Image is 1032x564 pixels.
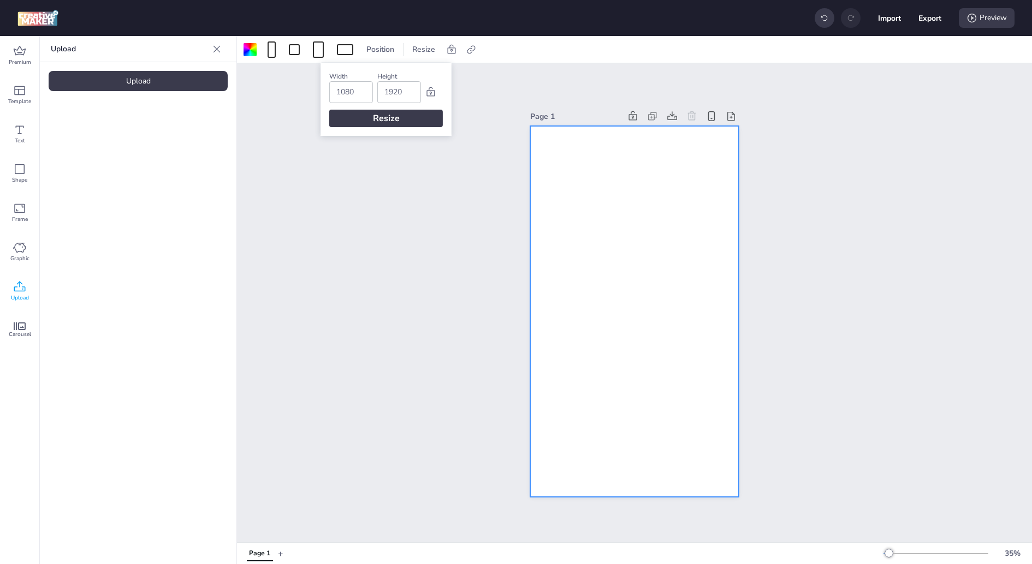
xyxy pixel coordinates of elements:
div: Resize [329,110,443,127]
div: Tabs [241,544,278,563]
span: Premium [9,58,31,67]
span: Carousel [9,330,31,339]
div: Preview [959,8,1015,28]
div: Page 1 [249,549,270,559]
span: Template [8,97,31,106]
button: Import [878,7,901,29]
span: Upload [11,293,29,302]
span: Shape [12,176,27,184]
button: + [278,544,283,563]
img: logo Creative Maker [17,10,58,26]
div: Page 1 [530,111,621,122]
span: Resize [410,44,437,55]
div: Upload [49,71,228,91]
span: Text [15,136,25,145]
span: Frame [12,215,28,224]
div: Width [329,71,373,81]
p: Upload [51,36,208,62]
div: 35 % [999,548,1025,559]
div: Height [377,71,421,81]
span: Position [364,44,396,55]
button: Export [918,7,941,29]
span: Graphic [10,254,29,263]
